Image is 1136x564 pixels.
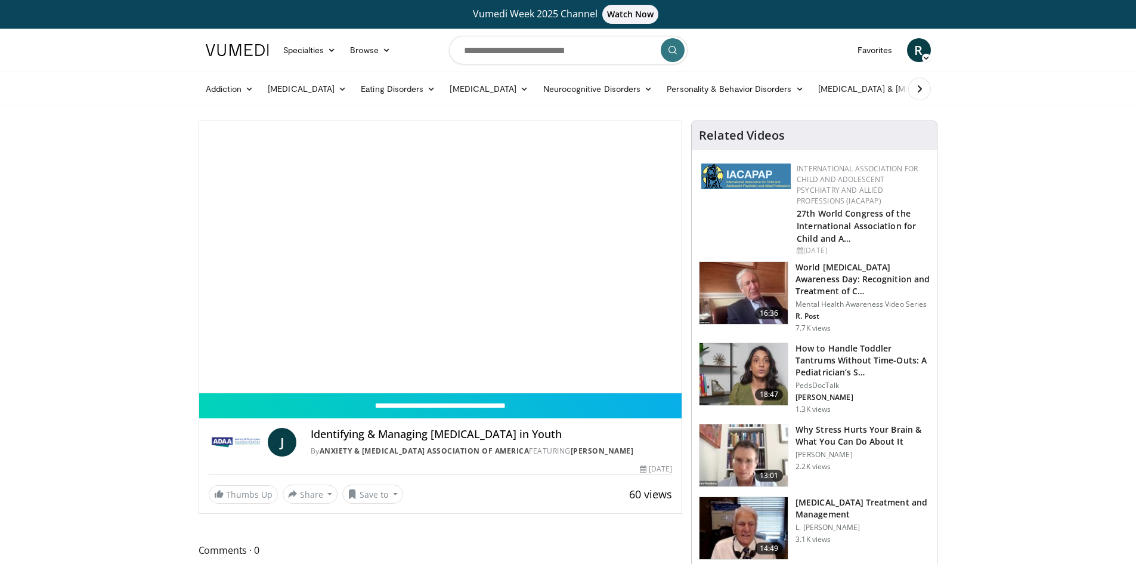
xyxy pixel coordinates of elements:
[640,464,672,474] div: [DATE]
[755,307,784,319] span: 16:36
[811,77,982,101] a: [MEDICAL_DATA] & [MEDICAL_DATA]
[795,381,930,390] p: PedsDocTalk
[283,485,338,504] button: Share
[795,424,930,448] h3: Why Stress Hurts Your Brain & What You Can Do About It
[320,446,530,456] a: Anxiety & [MEDICAL_DATA] Association of America
[795,343,930,378] h3: How to Handle Toddler Tantrums Without Time-Outs: A Pediatrician’s S…
[699,497,930,560] a: 14:49 [MEDICAL_DATA] Treatment and Management L. [PERSON_NAME] 3.1K views
[755,543,784,554] span: 14:49
[699,262,788,324] img: dad9b3bb-f8af-4dab-abc0-c3e0a61b252e.150x105_q85_crop-smart_upscale.jpg
[354,77,442,101] a: Eating Disorders
[699,497,788,559] img: 131aa231-63ed-40f9-bacb-73b8cf340afb.150x105_q85_crop-smart_upscale.jpg
[602,5,659,24] span: Watch Now
[907,38,931,62] a: R
[209,485,278,504] a: Thumbs Up
[795,497,930,520] h3: [MEDICAL_DATA] Treatment and Management
[795,535,831,544] p: 3.1K views
[795,523,930,532] p: L. [PERSON_NAME]
[699,343,788,405] img: 50ea502b-14b0-43c2-900c-1755f08e888a.150x105_q85_crop-smart_upscale.jpg
[797,245,927,256] div: [DATE]
[699,424,788,486] img: 153729e0-faea-4f29-b75f-59bcd55f36ca.150x105_q85_crop-smart_upscale.jpg
[797,208,916,244] a: 27th World Congress of the International Association for Child and A…
[442,77,536,101] a: [MEDICAL_DATA]
[571,446,634,456] a: [PERSON_NAME]
[795,300,930,309] p: Mental Health Awareness Video Series
[660,77,810,101] a: Personality & Behavior Disorders
[199,77,261,101] a: Addiction
[795,450,930,460] p: [PERSON_NAME]
[199,121,682,393] video-js: Video Player
[449,36,688,64] input: Search topics, interventions
[795,312,930,321] p: R. Post
[199,543,683,558] span: Comments 0
[536,77,660,101] a: Neurocognitive Disorders
[701,164,791,189] img: 2a9917ce-aac2-4f82-acde-720e532d7410.png.150x105_q85_autocrop_double_scale_upscale_version-0.2.png
[795,405,831,414] p: 1.3K views
[795,323,831,333] p: 7.7K views
[850,38,900,62] a: Favorites
[699,424,930,487] a: 13:01 Why Stress Hurts Your Brain & What You Can Do About It [PERSON_NAME] 2.2K views
[797,164,918,206] a: International Association for Child and Adolescent Psychiatry and Allied Professions (IACAPAP)
[755,389,784,400] span: 18:47
[755,470,784,482] span: 13:01
[699,261,930,333] a: 16:36 World [MEDICAL_DATA] Awareness Day: Recognition and Treatment of C… Mental Health Awareness...
[261,77,354,101] a: [MEDICAL_DATA]
[276,38,343,62] a: Specialties
[209,428,263,457] img: Anxiety & Depression Association of America
[629,487,672,501] span: 60 views
[342,485,403,504] button: Save to
[795,261,930,297] h3: World [MEDICAL_DATA] Awareness Day: Recognition and Treatment of C…
[699,343,930,414] a: 18:47 How to Handle Toddler Tantrums Without Time-Outs: A Pediatrician’s S… PedsDocTalk [PERSON_N...
[343,38,398,62] a: Browse
[795,393,930,402] p: [PERSON_NAME]
[311,428,672,441] h4: Identifying & Managing [MEDICAL_DATA] in Youth
[208,5,929,24] a: Vumedi Week 2025 ChannelWatch Now
[206,44,269,56] img: VuMedi Logo
[268,428,296,457] a: J
[699,128,785,143] h4: Related Videos
[795,462,831,471] p: 2.2K views
[311,446,672,457] div: By FEATURING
